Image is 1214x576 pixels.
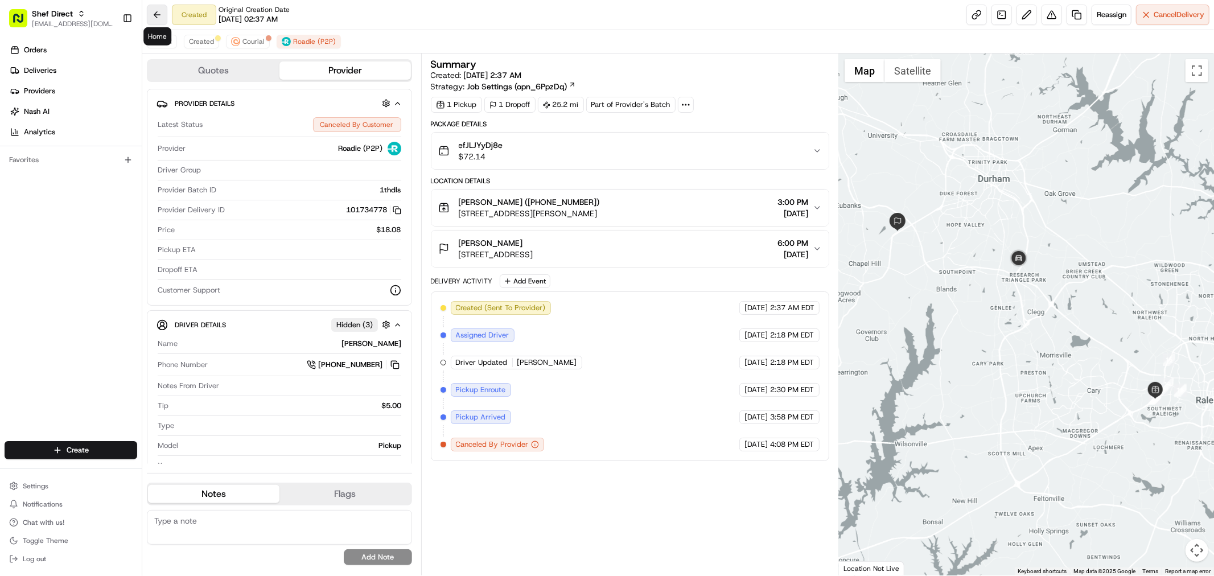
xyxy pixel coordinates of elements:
[23,536,68,545] span: Toggle Theme
[1097,10,1126,20] span: Reassign
[5,441,137,459] button: Create
[158,225,175,235] span: Price
[459,151,503,162] span: $72.14
[173,401,401,411] div: $5.00
[7,161,92,181] a: 📗Knowledge Base
[175,320,226,330] span: Driver Details
[279,61,411,80] button: Provider
[388,142,401,155] img: roadie-logo-v2.jpg
[777,196,808,208] span: 3:00 PM
[431,277,493,286] div: Delivery Activity
[157,94,402,113] button: Provider Details
[158,265,197,275] span: Dropoff ETA
[456,412,506,422] span: Pickup Arrived
[456,385,506,395] span: Pickup Enroute
[839,561,904,575] div: Location Not Live
[770,412,814,422] span: 3:58 PM EDT
[189,37,214,46] span: Created
[11,109,32,129] img: 1736555255976-a54dd68f-1ca7-489b-9aae-adbdc363a1c4
[431,190,829,226] button: [PERSON_NAME] ([PHONE_NUMBER])[STREET_ADDRESS][PERSON_NAME]3:00 PM[DATE]
[5,102,142,121] a: Nash AI
[1073,568,1135,574] span: Map data ©2025 Google
[143,27,171,46] div: Home
[231,37,240,46] img: couriallogo.png
[459,139,503,151] span: efJLJYyDj8e
[456,303,546,313] span: Created (Sent To Provider)
[194,112,207,126] button: Start new chat
[5,533,137,549] button: Toggle Theme
[158,143,186,154] span: Provider
[1163,353,1175,366] div: 16
[108,165,183,176] span: API Documentation
[5,123,142,141] a: Analytics
[23,482,48,491] span: Settings
[431,231,829,267] button: [PERSON_NAME][STREET_ADDRESS]6:00 PM[DATE]
[1174,384,1187,396] div: 18
[5,515,137,530] button: Chat with us!
[158,339,178,349] span: Name
[431,97,482,113] div: 1 Pickup
[293,37,336,46] span: Roadie (P2P)
[431,133,829,169] button: efJLJYyDj8e$72.14
[1161,378,1174,390] div: 19
[500,274,550,288] button: Add Event
[158,441,178,451] span: Model
[158,120,203,130] span: Latest Status
[484,97,536,113] div: 1 Dropoff
[1174,385,1187,397] div: 17
[744,303,768,313] span: [DATE]
[158,205,225,215] span: Provider Delivery ID
[148,485,279,503] button: Notes
[242,37,265,46] span: Courial
[467,81,576,92] a: Job Settings (opn_6PpzDq)
[158,421,174,431] span: Type
[456,330,509,340] span: Assigned Driver
[219,5,290,14] span: Original Creation Date
[770,330,814,340] span: 2:18 PM EDT
[158,381,219,391] span: Notes From Driver
[307,359,401,371] a: [PHONE_NUMBER]
[431,59,477,69] h3: Summary
[184,35,219,48] button: Created
[1018,567,1067,575] button: Keyboard shortcuts
[1186,539,1208,562] button: Map camera controls
[842,561,879,575] a: Open this area in Google Maps (opens a new window)
[24,65,56,76] span: Deliveries
[5,5,118,32] button: Shef Direct[EMAIL_ADDRESS][DOMAIN_NAME]
[183,441,401,451] div: Pickup
[459,208,600,219] span: [STREET_ADDRESS][PERSON_NAME]
[24,45,47,55] span: Orders
[431,81,576,92] div: Strategy:
[842,561,879,575] img: Google
[744,439,768,450] span: [DATE]
[282,37,291,46] img: roadie-logo-v2.jpg
[459,196,600,208] span: [PERSON_NAME] ([PHONE_NUMBER])
[39,120,144,129] div: We're available if you need us!
[467,81,567,92] span: Job Settings (opn_6PpzDq)
[770,303,814,313] span: 2:37 AM EDT
[24,127,55,137] span: Analytics
[219,14,278,24] span: [DATE] 02:37 AM
[845,59,884,82] button: Show street map
[113,193,138,201] span: Pylon
[1165,568,1211,574] a: Report a map error
[1092,5,1131,25] button: Reassign
[1186,59,1208,82] button: Toggle fullscreen view
[80,192,138,201] a: Powered byPylon
[158,285,220,295] span: Customer Support
[32,8,73,19] button: Shef Direct
[770,439,814,450] span: 4:08 PM EDT
[347,205,401,215] button: 101734778
[5,41,142,59] a: Orders
[67,445,89,455] span: Create
[431,69,522,81] span: Created:
[464,70,522,80] span: [DATE] 2:37 AM
[92,161,187,181] a: 💻API Documentation
[777,249,808,260] span: [DATE]
[339,143,383,154] span: Roadie (P2P)
[744,330,768,340] span: [DATE]
[32,19,113,28] button: [EMAIL_ADDRESS][DOMAIN_NAME]
[279,485,411,503] button: Flags
[336,320,373,330] span: Hidden ( 3 )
